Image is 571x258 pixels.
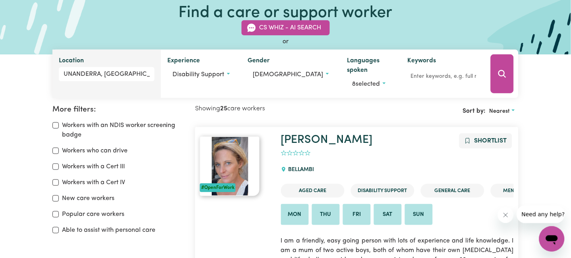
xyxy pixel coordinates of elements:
label: Experience [167,56,200,67]
button: Add to shortlist [459,133,512,148]
li: Available on Sat [374,204,402,225]
li: Disability Support [351,184,414,198]
label: Languages spoken [347,56,395,77]
button: Worker gender preference [248,67,334,82]
h1: Find a care or support worker [178,4,393,23]
b: 25 [220,106,227,112]
label: Workers who can drive [62,146,128,156]
span: Disability support [172,71,224,78]
label: Location [59,56,84,67]
a: Lara#OpenForWork [200,137,271,196]
span: [DEMOGRAPHIC_DATA] [253,71,323,78]
li: Available on Mon [281,204,309,225]
label: Workers with a Cert IV [62,178,125,187]
button: Worker language preferences [347,77,395,92]
li: Available on Sun [405,204,433,225]
div: add rating by typing an integer from 0 to 5 or pressing arrow keys [281,149,311,158]
label: Able to assist with personal care [62,225,155,235]
div: #OpenForWork [200,183,236,192]
span: Nearest [490,108,510,114]
img: View Lara's profile [200,137,259,196]
iframe: Close message [498,207,514,223]
label: Workers with a Cert III [62,162,125,171]
li: Available on Fri [343,204,371,225]
input: Enter keywords, e.g. full name, interests [408,70,480,83]
span: Sort by: [463,108,486,114]
label: New care workers [62,194,114,203]
span: 8 selected [352,81,380,87]
li: Available on Thu [312,204,340,225]
label: Workers with an NDIS worker screening badge [62,121,186,140]
iframe: Button to launch messaging window [539,226,565,252]
h2: More filters: [52,105,186,114]
iframe: Message from company [517,206,565,223]
button: Worker experience options [167,67,235,82]
li: Mental Health [491,184,554,198]
div: or [52,37,519,46]
h2: Showing care workers [195,105,357,113]
div: BELLAMBI [281,159,319,181]
button: Search [491,54,514,93]
input: Enter a suburb [59,67,155,81]
label: Gender [248,56,270,67]
button: Sort search results [486,105,519,117]
span: Need any help? [5,6,48,12]
a: [PERSON_NAME] [281,134,373,146]
label: Keywords [408,56,436,67]
button: CS Whiz - AI Search [242,20,330,35]
label: Popular care workers [62,210,124,219]
li: Aged Care [281,184,345,198]
li: General Care [421,184,484,198]
span: Shortlist [474,138,507,144]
